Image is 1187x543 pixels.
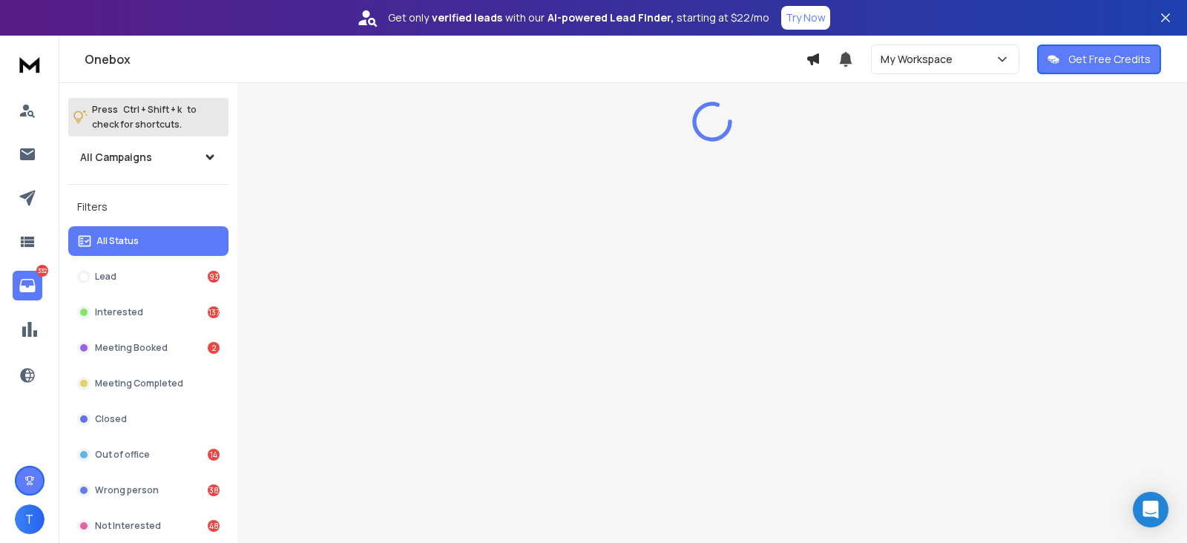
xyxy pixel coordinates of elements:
[121,101,184,118] span: Ctrl + Shift + k
[15,504,45,534] button: T
[95,413,127,425] p: Closed
[208,306,220,318] div: 137
[208,484,220,496] div: 38
[95,306,143,318] p: Interested
[95,449,150,461] p: Out of office
[15,50,45,78] img: logo
[208,520,220,532] div: 48
[68,226,228,256] button: All Status
[95,484,159,496] p: Wrong person
[68,262,228,292] button: Lead93
[95,342,168,354] p: Meeting Booked
[95,520,161,532] p: Not Interested
[68,369,228,398] button: Meeting Completed
[786,10,826,25] p: Try Now
[68,197,228,217] h3: Filters
[781,6,830,30] button: Try Now
[432,10,502,25] strong: verified leads
[68,297,228,327] button: Interested137
[1133,492,1168,527] div: Open Intercom Messenger
[95,378,183,389] p: Meeting Completed
[208,271,220,283] div: 93
[85,50,806,68] h1: Onebox
[80,150,152,165] h1: All Campaigns
[96,235,139,247] p: All Status
[548,10,674,25] strong: AI-powered Lead Finder,
[208,342,220,354] div: 2
[208,449,220,461] div: 14
[1037,45,1161,74] button: Get Free Credits
[68,404,228,434] button: Closed
[13,271,42,300] a: 332
[68,142,228,172] button: All Campaigns
[68,475,228,505] button: Wrong person38
[95,271,116,283] p: Lead
[881,52,959,67] p: My Workspace
[92,102,197,132] p: Press to check for shortcuts.
[36,265,48,277] p: 332
[68,333,228,363] button: Meeting Booked2
[68,440,228,470] button: Out of office14
[388,10,769,25] p: Get only with our starting at $22/mo
[1068,52,1151,67] p: Get Free Credits
[68,511,228,541] button: Not Interested48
